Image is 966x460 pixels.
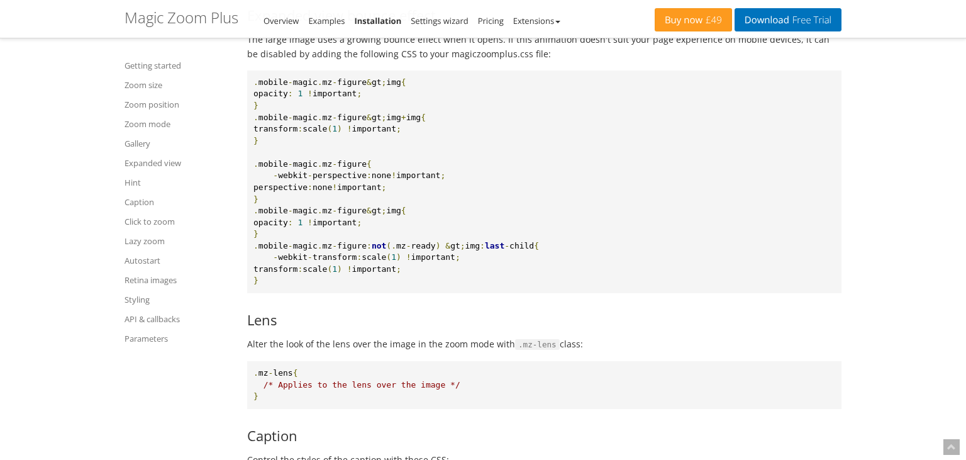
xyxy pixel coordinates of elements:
[253,171,450,192] span: perspective
[297,264,303,274] span: :
[367,113,372,122] span: &
[318,159,323,169] span: .
[318,77,323,87] span: .
[125,292,231,307] a: Styling
[247,312,841,327] h3: Lens
[372,77,382,87] span: gt
[323,113,333,122] span: mz
[323,159,333,169] span: mz
[125,253,231,268] a: Autostart
[253,241,258,250] span: .
[391,252,396,262] span: 1
[125,155,231,171] a: Expanded view
[332,124,337,133] span: 1
[337,124,342,133] span: )
[332,241,337,250] span: -
[401,77,406,87] span: {
[288,206,293,215] span: -
[308,15,345,26] a: Examples
[258,206,288,215] span: mobile
[323,241,333,250] span: mz
[411,252,455,262] span: important
[367,159,372,169] span: {
[386,252,391,262] span: (
[125,9,238,26] h1: Magic Zoom Plus
[293,77,318,87] span: magic
[337,264,342,274] span: )
[125,175,231,190] a: Hint
[293,241,318,250] span: magic
[382,182,387,192] span: ;
[386,113,401,122] span: img
[313,218,357,227] span: important
[125,331,231,346] a: Parameters
[297,124,303,133] span: :
[337,206,367,215] span: figure
[460,241,465,250] span: ;
[273,171,278,180] span: -
[253,194,258,204] span: }
[504,241,509,250] span: -
[253,101,258,110] span: }
[386,77,401,87] span: img
[297,89,303,98] span: 1
[318,113,323,122] span: .
[288,218,293,227] span: :
[332,182,337,192] span: !
[534,241,539,250] span: {
[411,241,436,250] span: ready
[258,368,269,378] span: mz
[372,113,382,122] span: gt
[411,15,469,26] a: Settings wizard
[323,206,333,215] span: mz
[247,428,841,443] h3: Caption
[396,241,406,250] span: mz
[278,252,308,262] span: webkit
[337,241,367,250] span: figure
[337,113,367,122] span: figure
[357,252,362,262] span: :
[253,136,258,145] span: }
[308,89,313,98] span: !
[396,252,401,262] span: )
[125,194,231,210] a: Caption
[337,77,367,87] span: figure
[125,311,231,327] a: API & callbacks
[478,15,504,26] a: Pricing
[313,252,357,262] span: transform
[297,218,303,227] span: 1
[258,77,288,87] span: mobile
[347,124,352,133] span: !
[308,218,313,227] span: !
[253,391,258,401] span: }
[253,276,258,285] span: }
[318,241,323,250] span: .
[396,124,401,133] span: ;
[303,124,327,133] span: scale
[253,77,258,87] span: .
[655,8,732,31] a: Buy now£49
[436,241,441,250] span: )
[702,15,722,25] span: £49
[445,241,450,250] span: &
[288,113,293,122] span: -
[347,264,352,274] span: !
[273,252,278,262] span: -
[367,171,372,180] span: :
[382,206,387,215] span: ;
[288,241,293,250] span: -
[386,206,401,215] span: img
[253,206,411,227] span: opacity
[396,171,440,180] span: important
[258,241,288,250] span: mobile
[125,97,231,112] a: Zoom position
[253,159,258,169] span: .
[327,124,332,133] span: (
[303,264,327,274] span: scale
[406,252,411,262] span: !
[253,368,258,378] span: .
[253,252,465,274] span: transform
[125,214,231,229] a: Click to zoom
[278,171,308,180] span: webkit
[440,171,445,180] span: ;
